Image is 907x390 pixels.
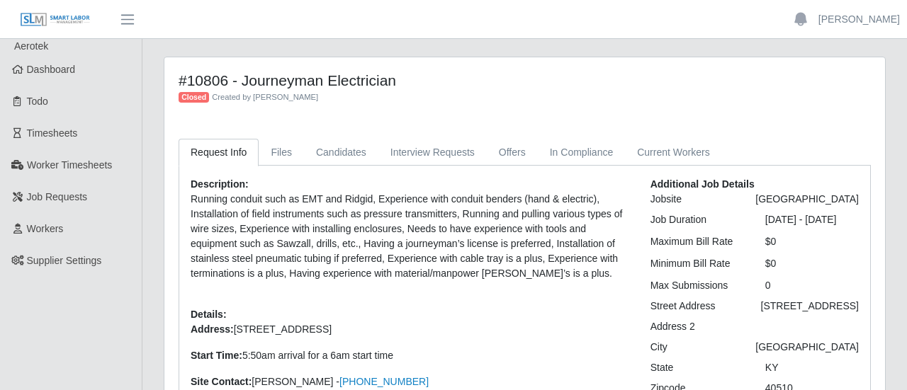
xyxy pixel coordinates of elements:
span: Created by [PERSON_NAME] [212,93,318,101]
p: [PERSON_NAME] - [191,374,629,389]
b: Details: [191,309,227,320]
div: [STREET_ADDRESS] [750,299,869,314]
span: Closed [179,92,209,103]
div: 0 [755,278,869,293]
span: Worker Timesheets [27,159,112,171]
a: Offers [487,139,538,166]
a: [PHONE_NUMBER] [339,376,429,387]
span: Supplier Settings [27,255,102,266]
h4: #10806 - Journeyman Electrician [179,71,692,89]
div: [DATE] - [DATE] [755,212,869,227]
img: SLM Logo [20,12,91,28]
p: 5:50am arrival for a 6am start time [191,348,629,363]
span: Job Requests [27,191,88,202]
div: [GEOGRAPHIC_DATA] [745,192,869,207]
strong: Start Time: [191,350,242,361]
span: Todo [27,96,48,107]
span: [STREET_ADDRESS] [234,323,332,335]
span: Workers [27,223,64,234]
a: Candidates [304,139,378,166]
div: Street Address [640,299,750,314]
p: Running conduit such as EMT and Ridgid, Experience with conduit benders (hand & electric), Instal... [191,192,629,281]
div: Job Duration [640,212,755,227]
div: Minimum Bill Rate [640,256,755,271]
div: KY [755,360,869,375]
div: $0 [755,256,869,271]
strong: Site Contact: [191,376,252,387]
span: Aerotek [14,40,48,52]
span: Dashboard [27,64,76,75]
div: City [640,340,745,355]
div: Max Submissions [640,278,755,293]
div: $0 [755,234,869,249]
a: Files [259,139,304,166]
a: Interview Requests [378,139,487,166]
div: Jobsite [640,192,745,207]
strong: Address: [191,323,234,335]
div: Maximum Bill Rate [640,234,755,249]
div: [GEOGRAPHIC_DATA] [745,340,869,355]
a: Current Workers [625,139,721,166]
a: [PERSON_NAME] [818,12,900,27]
div: Address 2 [640,319,755,334]
a: Request Info [179,139,259,166]
b: Additional Job Details [650,178,755,190]
div: State [640,360,755,375]
b: Description: [191,178,249,190]
a: In Compliance [538,139,626,166]
span: Timesheets [27,127,78,139]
